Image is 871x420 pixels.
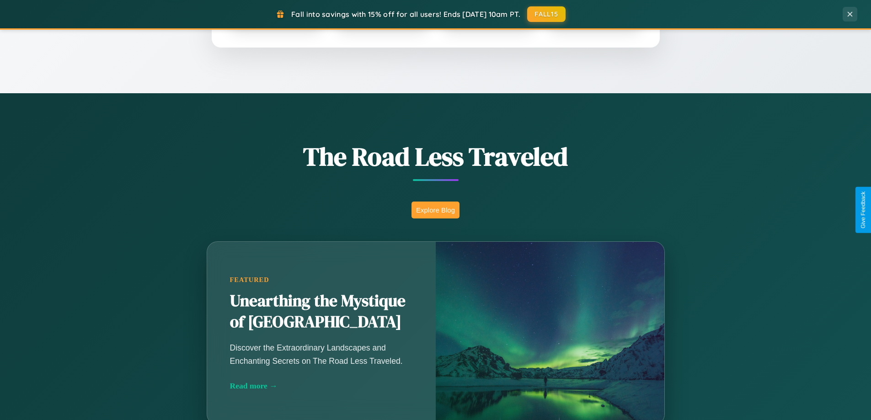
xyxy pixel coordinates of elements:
p: Discover the Extraordinary Landscapes and Enchanting Secrets on The Road Less Traveled. [230,341,413,367]
button: FALL15 [527,6,566,22]
h2: Unearthing the Mystique of [GEOGRAPHIC_DATA] [230,291,413,333]
span: Fall into savings with 15% off for all users! Ends [DATE] 10am PT. [291,10,520,19]
div: Featured [230,276,413,284]
div: Read more → [230,381,413,391]
div: Give Feedback [860,191,866,229]
button: Explore Blog [411,202,460,218]
h1: The Road Less Traveled [161,139,710,174]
